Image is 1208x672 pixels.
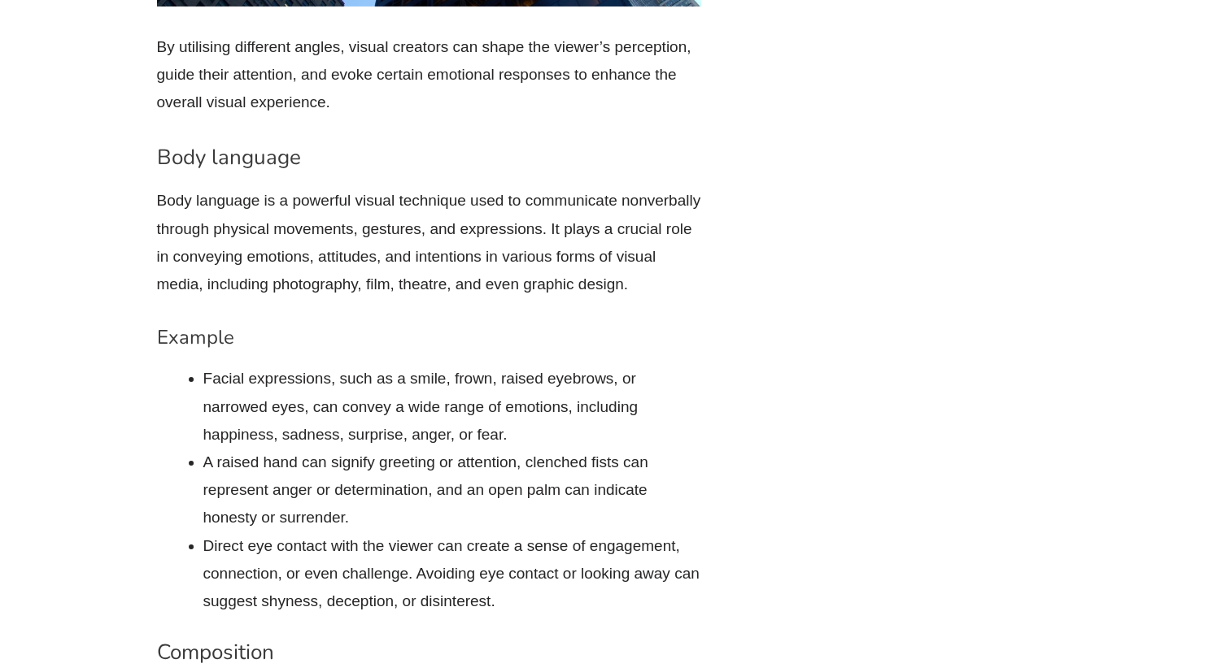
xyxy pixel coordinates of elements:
iframe: Chat Widget [937,489,1208,672]
li: Direct eye contact with the viewer can create a sense of engagement, connection, or even challeng... [203,532,702,616]
li: Facial expressions, such as a smile, frown, raised eyebrows, or narrowed eyes, can convey a wide ... [203,365,702,449]
h4: Example [157,326,702,349]
h3: Composition [157,639,702,666]
p: By utilising different angles, visual creators can shape the viewer’s perception, guide their att... [157,33,702,117]
p: Body language is a powerful visual technique used to communicate nonverbally through physical mov... [157,187,702,298]
li: A raised hand can signify greeting or attention, clenched fists can represent anger or determinat... [203,449,702,532]
h3: Body language [157,144,702,171]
